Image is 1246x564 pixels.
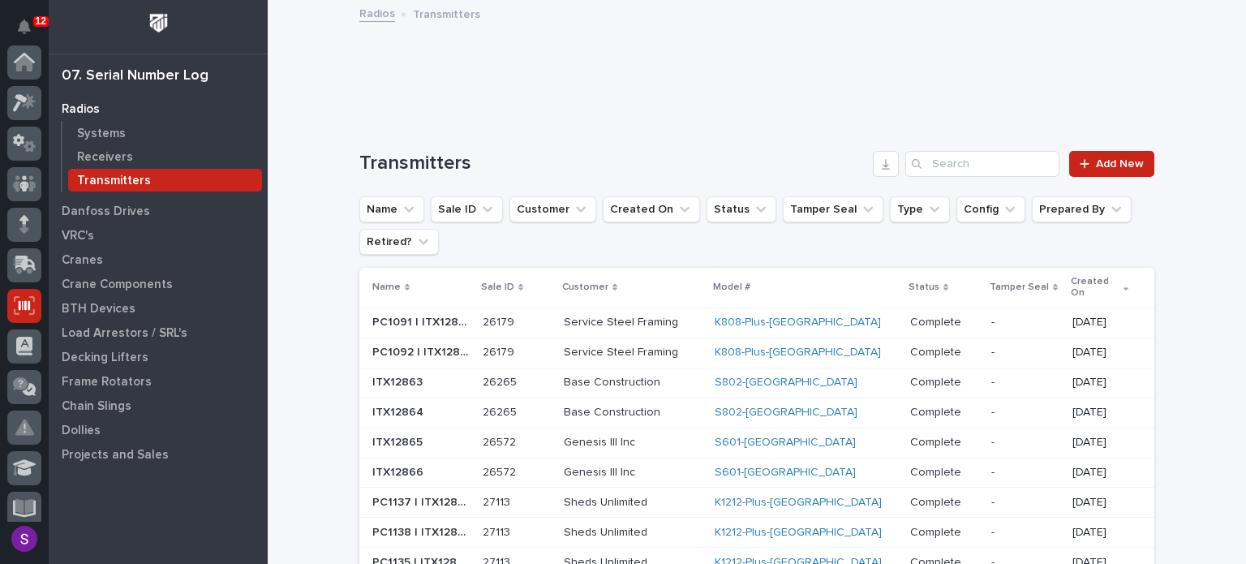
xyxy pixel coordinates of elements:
p: - [991,342,998,359]
p: Base Construction [564,376,702,390]
p: Status [909,278,939,296]
tr: PC1091 | ITX12875PC1091 | ITX12875 2617926179 Service Steel FramingK808-Plus-[GEOGRAPHIC_DATA] Co... [359,308,1154,338]
a: S601-[GEOGRAPHIC_DATA] [715,466,856,480]
tr: PC1138 | ITX12868PC1138 | ITX12868 2711327113 Sheds UnlimitedK1212-Plus-[GEOGRAPHIC_DATA] Complet... [359,518,1154,548]
p: [DATE] [1072,316,1128,329]
p: [DATE] [1072,346,1128,359]
p: BTH Devices [62,302,135,316]
a: Radios [359,3,395,22]
p: - [991,523,998,540]
p: Frame Rotators [62,375,152,390]
button: Notifications [7,10,41,44]
tr: PC1092 | ITX12876PC1092 | ITX12876 2617926179 Service Steel FramingK808-Plus-[GEOGRAPHIC_DATA] Co... [359,338,1154,368]
p: PC1091 | ITX12875 [372,312,473,329]
p: Systems [77,127,126,141]
button: Tamper Seal [783,196,883,222]
p: - [991,403,998,420]
p: Complete [910,433,965,450]
p: 26179 [483,312,518,329]
p: 27113 [483,493,513,510]
p: - [991,493,998,510]
p: ITX12866 [372,463,427,480]
p: Name [372,278,401,296]
p: Transmitters [77,174,151,188]
p: Decking Lifters [62,351,148,365]
p: ITX12865 [372,433,426,450]
p: Transmitters [413,4,480,22]
button: Prepared By [1032,196,1132,222]
p: PC1092 | ITX12876 [372,342,473,359]
p: Base Construction [564,406,702,420]
p: Genesis III Inc [564,436,702,450]
p: Load Arrestors / SRL's [62,326,187,341]
p: Created On [1071,273,1119,303]
button: Customer [509,196,596,222]
p: - [991,463,998,480]
p: Complete [910,523,965,540]
a: Load Arrestors / SRL's [49,321,268,345]
button: Type [890,196,950,222]
p: Complete [910,372,965,390]
p: [DATE] [1072,526,1128,540]
button: users-avatar [7,522,41,556]
img: Workspace Logo [144,8,174,38]
p: 26179 [483,342,518,359]
p: 27113 [483,523,513,540]
a: Cranes [49,248,268,272]
p: 26572 [483,433,519,450]
p: Tamper Seal [990,278,1049,296]
a: K1212-Plus-[GEOGRAPHIC_DATA] [715,526,882,540]
a: Dollies [49,418,268,442]
p: [DATE] [1072,376,1128,390]
div: Notifications12 [20,19,41,45]
button: Retired? [359,229,439,255]
p: 12 [36,15,46,27]
a: K808-Plus-[GEOGRAPHIC_DATA] [715,316,881,329]
a: Projects and Sales [49,442,268,467]
a: Decking Lifters [49,345,268,369]
button: Name [359,196,424,222]
a: S802-[GEOGRAPHIC_DATA] [715,406,857,420]
p: 26265 [483,372,520,390]
tr: ITX12863ITX12863 2626526265 Base ConstructionS802-[GEOGRAPHIC_DATA] CompleteComplete -- [DATE] [359,368,1154,398]
tr: ITX12865ITX12865 2657226572 Genesis III IncS601-[GEOGRAPHIC_DATA] CompleteComplete -- [DATE] [359,428,1154,458]
p: Danfoss Drives [62,205,150,219]
tr: ITX12866ITX12866 2657226572 Genesis III IncS601-[GEOGRAPHIC_DATA] CompleteComplete -- [DATE] [359,458,1154,488]
p: Customer [562,278,608,296]
button: Status [707,196,776,222]
p: ITX12864 [372,403,427,420]
p: Chain Slings [62,399,131,414]
p: Service Steel Framing [564,346,702,359]
h1: Transmitters [359,152,866,175]
p: Sheds Unlimited [564,496,702,510]
p: 26265 [483,403,520,420]
a: VRC's [49,223,268,248]
a: Receivers [62,145,268,168]
a: Systems [62,122,268,144]
button: Created On [603,196,700,222]
p: - [991,433,998,450]
p: 26572 [483,463,519,480]
a: Chain Slings [49,394,268,418]
p: Cranes [62,253,103,268]
a: Add New [1069,151,1154,177]
p: Complete [910,312,965,329]
p: [DATE] [1072,466,1128,480]
p: Receivers [77,150,133,165]
a: Crane Components [49,272,268,296]
p: ITX12863 [372,372,426,390]
a: Danfoss Drives [49,199,268,223]
p: - [991,372,998,390]
p: PC1137 | ITX12867 [372,493,473,510]
a: S601-[GEOGRAPHIC_DATA] [715,436,856,450]
p: Complete [910,493,965,510]
p: VRC's [62,229,94,243]
p: PC1138 | ITX12868 [372,523,473,540]
p: Model # [713,278,750,296]
a: S802-[GEOGRAPHIC_DATA] [715,376,857,390]
p: [DATE] [1072,406,1128,420]
div: Search [905,151,1059,177]
a: BTH Devices [49,296,268,321]
tr: ITX12864ITX12864 2626526265 Base ConstructionS802-[GEOGRAPHIC_DATA] CompleteComplete -- [DATE] [359,398,1154,428]
p: Crane Components [62,278,173,292]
